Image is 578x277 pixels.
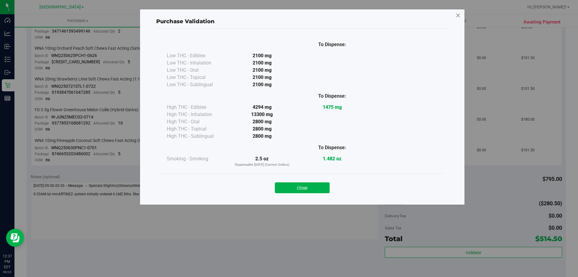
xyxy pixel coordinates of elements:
[227,111,297,118] div: 13300 mg
[167,74,227,81] div: Low THC - Topical
[6,229,24,247] iframe: Resource center
[323,156,341,162] strong: 1.482 oz
[297,144,367,151] div: To Dispense:
[297,41,367,48] div: To Dispense:
[167,67,227,74] div: Low THC - Oral
[227,118,297,125] div: 2800 mg
[227,52,297,59] div: 2100 mg
[227,133,297,140] div: 2800 mg
[167,133,227,140] div: High THC - Sublingual
[297,93,367,100] div: To Dispense:
[156,18,215,25] span: Purchase Validation
[167,81,227,88] div: Low THC - Sublingual
[227,104,297,111] div: 4294 mg
[167,125,227,133] div: High THC - Topical
[227,59,297,67] div: 2100 mg
[227,162,297,168] p: Dispensable [DATE] (Current Orders)
[227,125,297,133] div: 2800 mg
[167,59,227,67] div: Low THC - Inhalation
[227,155,297,168] div: 2.5 oz
[323,104,342,110] strong: 1475 mg
[227,81,297,88] div: 2100 mg
[167,118,227,125] div: High THC - Oral
[167,104,227,111] div: High THC - Edibles
[167,155,227,162] div: Smoking - Smoking
[167,111,227,118] div: High THC - Inhalation
[275,182,330,193] button: Close
[167,52,227,59] div: Low THC - Edibles
[227,74,297,81] div: 2100 mg
[227,67,297,74] div: 2100 mg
